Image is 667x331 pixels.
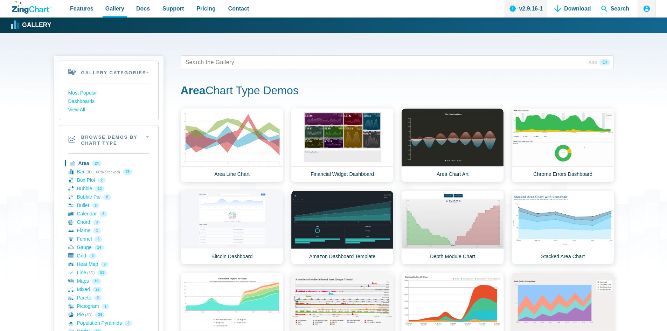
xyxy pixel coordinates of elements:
span: Pricing [196,4,215,13]
h2: Gallery Categories [59,61,158,83]
span: And [586,59,599,65]
a: Financial Widget Dashboard [291,108,394,182]
a: View All [68,106,149,114]
a: Area Line Chart [181,108,283,182]
a: ZingChart Logo. Click to return to the homepage [12,1,51,14]
span: Support [162,4,184,13]
h2: Browse Demos By Chart Type [59,125,158,153]
span: Features [70,4,93,13]
strong: Gallery [22,22,51,28]
a: Chrome Errors Dashboard [512,108,614,182]
a: Bitcoin Dashboard [181,191,283,264]
span: Or [599,59,610,65]
span: Gallery [105,4,124,13]
a: Area Chart Art [401,108,504,182]
strong: Area [181,84,206,97]
span: Contact [228,4,249,13]
a: Stacked Area Chart [512,191,614,264]
h1: Chart Type Demos [181,83,614,99]
a: Gallery [12,20,51,30]
a: Amazon Dashboard Template [291,191,394,264]
a: Depth Module Chart [401,191,504,264]
span: Docs [136,4,150,13]
a: Dashboards [68,97,149,106]
a: Most Popular [68,89,149,97]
